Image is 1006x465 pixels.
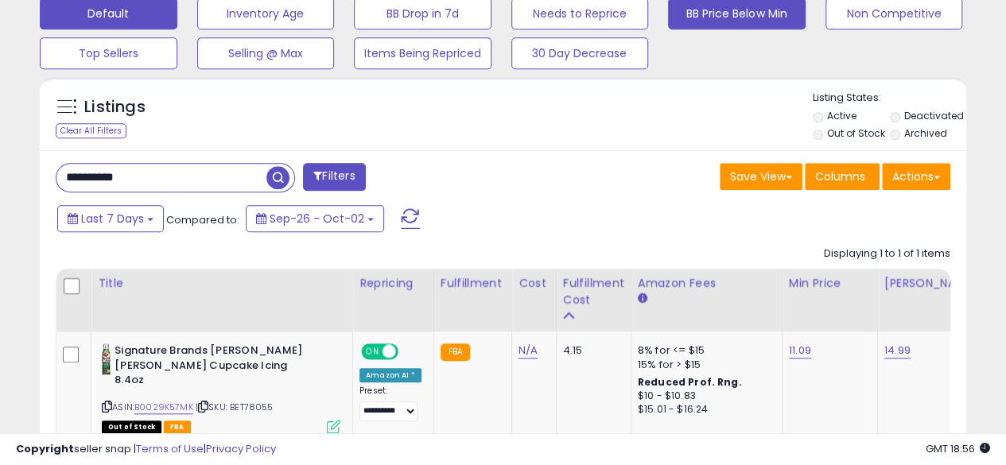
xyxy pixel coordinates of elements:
[197,37,335,69] button: Selling @ Max
[164,420,191,434] span: FBA
[206,441,276,456] a: Privacy Policy
[638,343,770,358] div: 8% for <= $15
[56,123,126,138] div: Clear All Filters
[638,375,742,389] b: Reduced Prof. Rng.
[98,275,346,292] div: Title
[102,343,340,432] div: ASIN:
[638,358,770,372] div: 15% for > $15
[824,246,950,262] div: Displaying 1 to 1 of 1 items
[884,275,979,292] div: [PERSON_NAME]
[720,163,802,190] button: Save View
[359,368,421,382] div: Amazon AI *
[826,109,856,122] label: Active
[805,163,880,190] button: Columns
[638,292,647,306] small: Amazon Fees.
[563,343,619,358] div: 4.15
[884,343,911,358] a: 14.99
[84,96,146,118] h5: Listings
[102,343,111,375] img: 416q4RyEmqL._SL40_.jpg
[16,441,74,456] strong: Copyright
[638,275,775,292] div: Amazon Fees
[196,401,274,413] span: | SKU: BET78055
[40,37,177,69] button: Top Sellers
[519,343,538,358] a: N/A
[363,345,383,358] span: ON
[441,275,505,292] div: Fulfillment
[511,37,649,69] button: 30 Day Decrease
[136,441,204,456] a: Terms of Use
[16,442,276,457] div: seller snap | |
[563,275,624,308] div: Fulfillment Cost
[354,37,491,69] button: Items Being Repriced
[57,205,164,232] button: Last 7 Days
[882,163,950,190] button: Actions
[789,275,871,292] div: Min Price
[359,275,427,292] div: Repricing
[81,211,144,227] span: Last 7 Days
[519,275,550,292] div: Cost
[789,343,811,358] a: 11.09
[441,343,470,361] small: FBA
[115,343,308,392] b: Signature Brands [PERSON_NAME] [PERSON_NAME] Cupcake Icing 8.4oz
[904,109,964,122] label: Deactivated
[826,126,884,140] label: Out of Stock
[246,205,384,232] button: Sep-26 - Oct-02
[904,126,947,140] label: Archived
[359,386,421,421] div: Preset:
[270,211,364,227] span: Sep-26 - Oct-02
[102,420,161,434] span: All listings that are currently out of stock and unavailable for purchase on Amazon
[134,401,193,414] a: B0029K57MK
[396,345,421,358] span: OFF
[638,403,770,417] div: $15.01 - $16.24
[926,441,990,456] span: 2025-10-14 18:56 GMT
[815,169,865,184] span: Columns
[813,91,966,106] p: Listing States:
[303,163,365,191] button: Filters
[638,389,770,403] div: $10 - $10.83
[166,212,239,227] span: Compared to:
